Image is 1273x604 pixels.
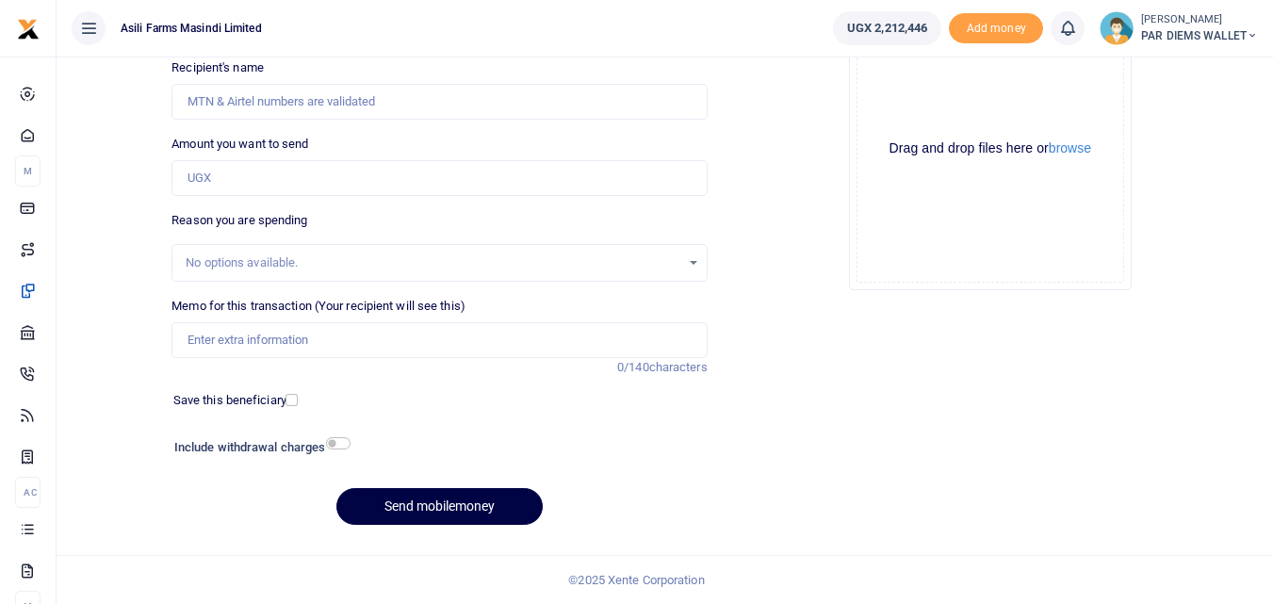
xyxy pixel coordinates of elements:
[173,391,286,410] label: Save this beneficiary
[949,13,1043,44] li: Toup your wallet
[833,11,941,45] a: UGX 2,212,446
[1100,11,1258,45] a: profile-user [PERSON_NAME] PAR DIEMS WALLET
[949,20,1043,34] a: Add money
[949,13,1043,44] span: Add money
[617,360,649,374] span: 0/140
[171,160,707,196] input: UGX
[1049,141,1091,155] button: browse
[17,21,40,35] a: logo-small logo-large logo-large
[825,11,949,45] li: Wallet ballance
[847,19,927,38] span: UGX 2,212,446
[336,488,543,525] button: Send mobilemoney
[171,135,308,154] label: Amount you want to send
[1141,12,1258,28] small: [PERSON_NAME]
[1100,11,1134,45] img: profile-user
[113,20,269,37] span: Asili Farms Masindi Limited
[1141,27,1258,44] span: PAR DIEMS WALLET
[171,84,707,120] input: MTN & Airtel numbers are validated
[186,253,679,272] div: No options available.
[17,18,40,41] img: logo-small
[171,58,264,77] label: Recipient's name
[649,360,708,374] span: characters
[171,322,707,358] input: Enter extra information
[174,440,342,455] h6: Include withdrawal charges
[857,139,1123,157] div: Drag and drop files here or
[15,155,41,187] li: M
[171,211,307,230] label: Reason you are spending
[849,8,1132,290] div: File Uploader
[15,477,41,508] li: Ac
[171,297,465,316] label: Memo for this transaction (Your recipient will see this)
